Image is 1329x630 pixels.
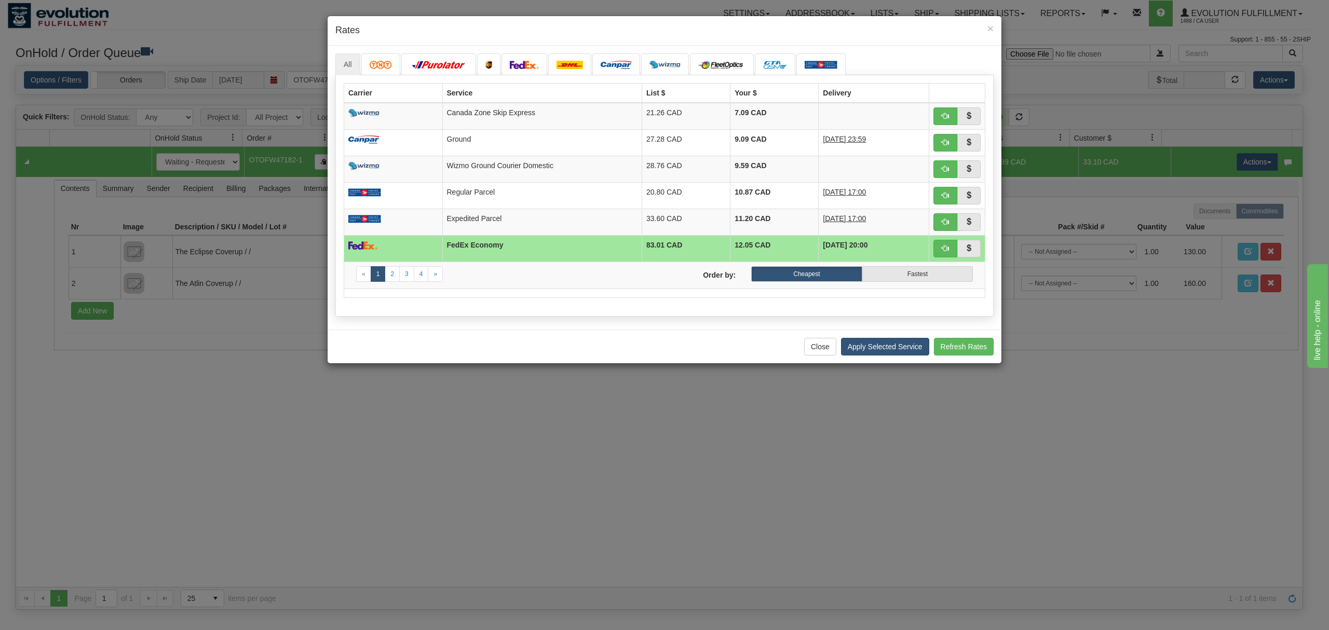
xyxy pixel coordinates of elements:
[751,266,862,282] label: Cheapest
[1305,262,1328,368] iframe: chat widget
[987,22,994,34] span: ×
[348,241,377,250] img: FedEx.png
[642,182,730,209] td: 20.80 CAD
[934,338,994,355] button: Refresh Rates
[819,209,929,235] td: 2 Days
[763,61,787,69] img: CarrierLogo_10191.png
[362,270,365,278] span: «
[805,61,837,69] img: Canada_post.png
[410,61,468,69] img: purolator.png
[862,266,973,282] label: Fastest
[642,83,730,103] th: List $
[819,83,929,103] th: Delivery
[348,188,381,197] img: Canada_post.png
[510,61,539,69] img: FedEx.png
[804,338,836,355] button: Close
[819,182,929,209] td: 3 Days
[428,266,443,282] a: Next
[371,266,386,282] a: 1
[414,266,429,282] a: 4
[642,103,730,130] td: 21.26 CAD
[649,61,681,69] img: wizmo.png
[385,266,400,282] a: 2
[823,214,866,223] span: [DATE] 17:00
[442,83,642,103] th: Service
[335,24,994,37] h4: Rates
[819,129,929,156] td: 1 Day
[642,209,730,235] td: 33.60 CAD
[730,209,819,235] td: 11.20 CAD
[399,266,414,282] a: 3
[730,182,819,209] td: 10.87 CAD
[823,135,866,143] span: [DATE] 23:59
[823,188,866,196] span: [DATE] 17:00
[730,103,819,130] td: 7.09 CAD
[642,235,730,262] td: 83.01 CAD
[664,266,743,280] label: Order by:
[730,235,819,262] td: 12.05 CAD
[987,23,994,34] button: Close
[442,156,642,182] td: Wizmo Ground Courier Domestic
[442,235,642,262] td: FedEx Economy
[823,241,867,249] span: [DATE] 20:00
[730,83,819,103] th: Your $
[557,61,583,69] img: dhl.png
[698,61,745,69] img: CarrierLogo_10182.png
[344,83,443,103] th: Carrier
[348,135,379,144] img: campar.png
[335,53,360,75] a: All
[642,129,730,156] td: 27.28 CAD
[730,156,819,182] td: 9.59 CAD
[642,156,730,182] td: 28.76 CAD
[730,129,819,156] td: 9.09 CAD
[442,103,642,130] td: Canada Zone Skip Express
[485,61,493,69] img: ups.png
[841,338,929,355] button: Apply Selected Service
[370,61,392,69] img: tnt.png
[348,162,379,170] img: wizmo.png
[442,129,642,156] td: Ground
[601,61,632,69] img: campar.png
[348,215,381,223] img: Canada_post.png
[433,270,437,278] span: »
[356,266,371,282] a: Previous
[442,182,642,209] td: Regular Parcel
[348,109,379,117] img: wizmo.png
[8,6,96,19] div: live help - online
[442,209,642,235] td: Expedited Parcel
